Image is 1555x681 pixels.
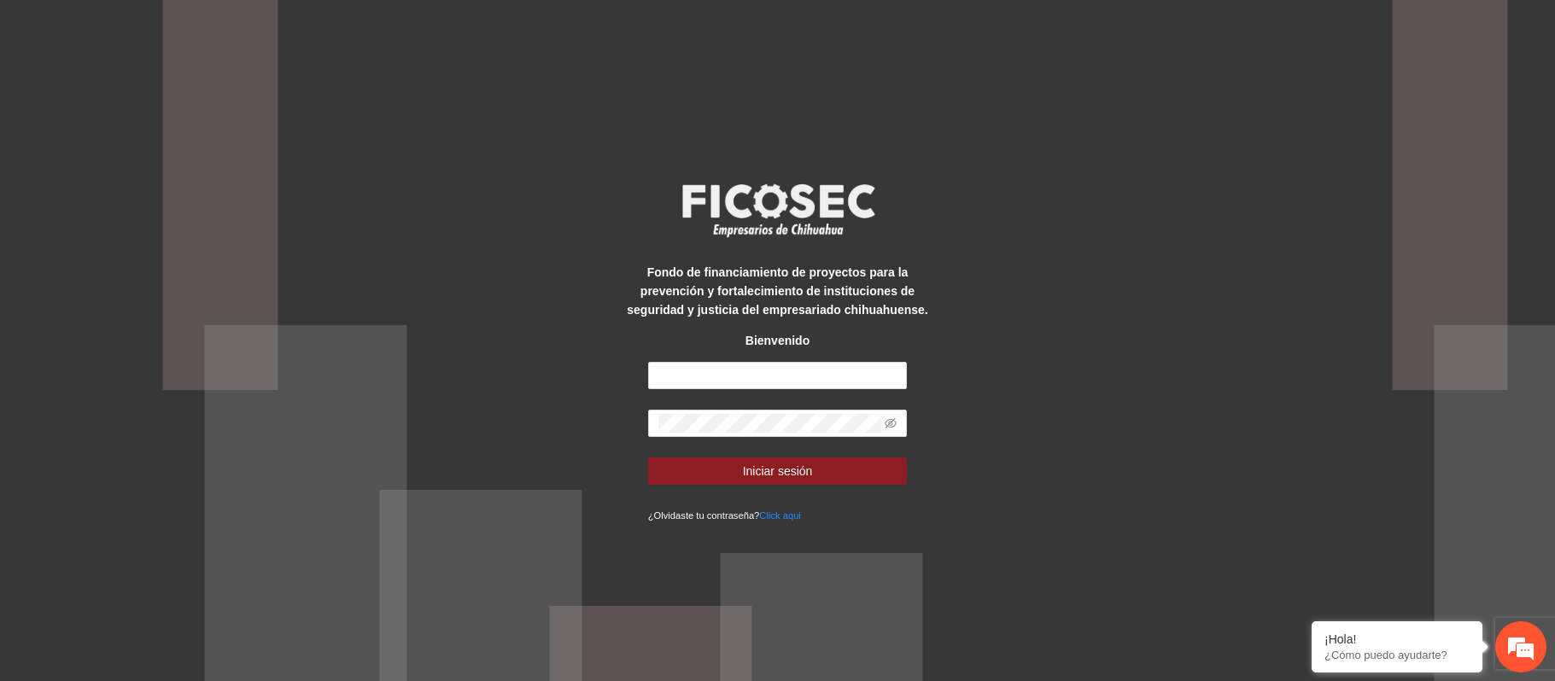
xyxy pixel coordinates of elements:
strong: Bienvenido [745,334,810,347]
button: Iniciar sesión [648,457,908,485]
div: ¡Hola! [1324,632,1470,646]
span: eye-invisible [885,417,897,429]
p: ¿Cómo puedo ayudarte? [1324,649,1470,661]
a: Click aqui [759,510,801,521]
img: logo [671,178,885,242]
small: ¿Olvidaste tu contraseña? [648,510,801,521]
span: Iniciar sesión [743,462,813,480]
strong: Fondo de financiamiento de proyectos para la prevención y fortalecimiento de instituciones de seg... [627,265,927,317]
